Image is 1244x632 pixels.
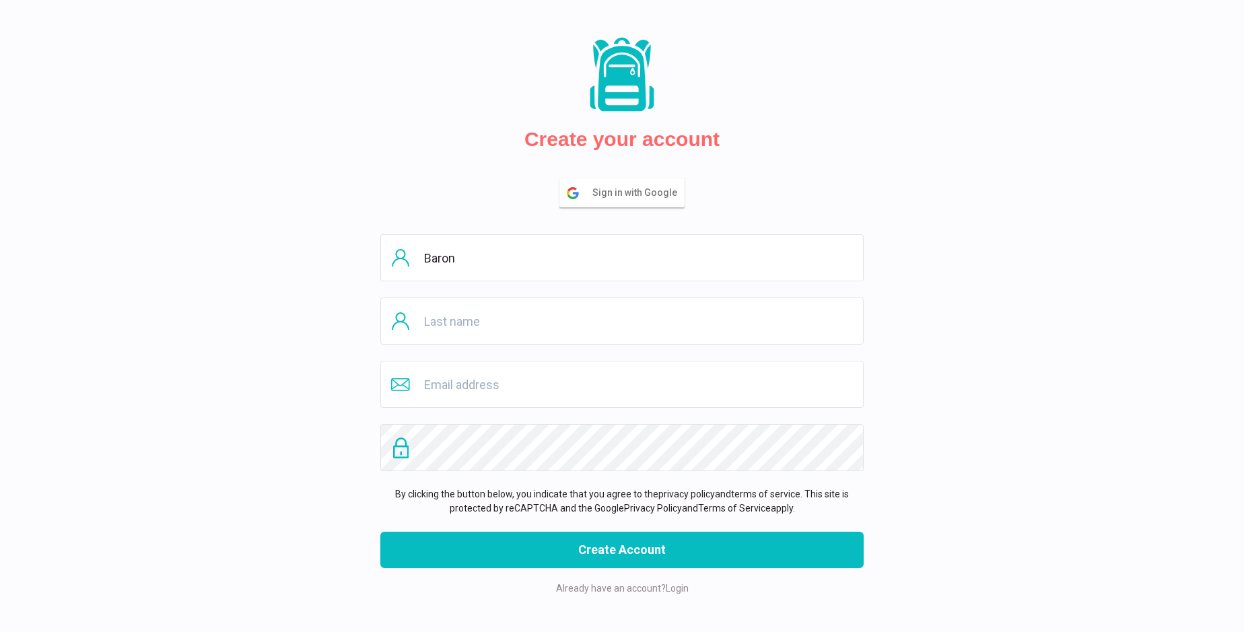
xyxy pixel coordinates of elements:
a: Login [666,583,689,594]
img: Packs logo [585,36,659,114]
p: Already have an account? [380,582,864,596]
a: privacy policy [658,489,715,499]
input: Last name [380,297,864,345]
input: First name [380,234,864,281]
button: Create Account [380,532,864,568]
a: Privacy Policy [624,503,682,514]
button: Sign in with Google [559,178,685,207]
p: By clicking the button below, you indicate that you agree to the and . This site is protected by ... [380,487,864,516]
a: Terms of Service [698,503,771,514]
h2: Create your account [524,127,720,151]
a: terms of service [731,489,800,499]
input: Email address [380,361,864,408]
span: Sign in with Google [592,179,684,207]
